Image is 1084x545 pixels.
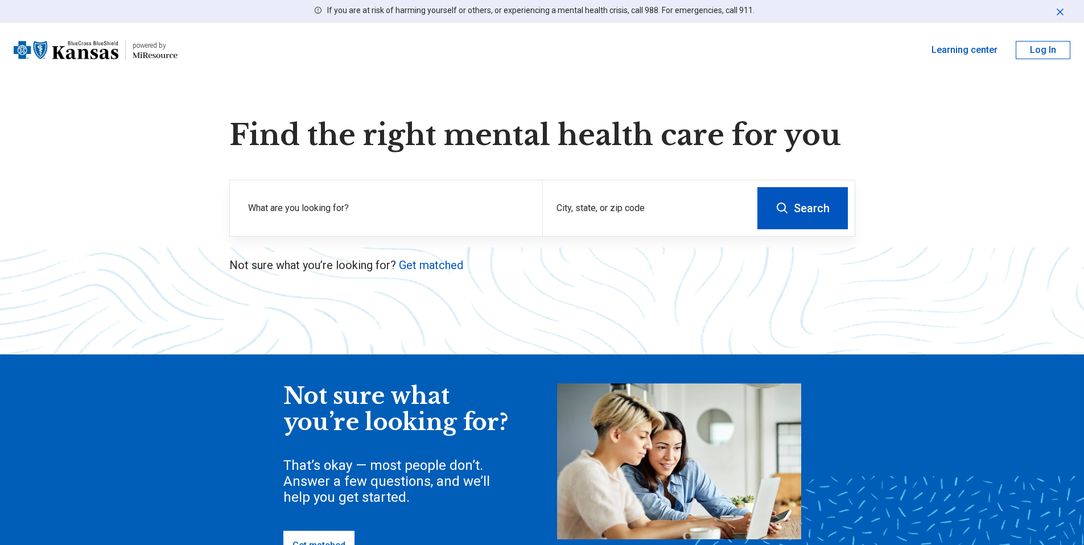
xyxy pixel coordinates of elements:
[283,457,511,505] div: That’s okay — most people don’t. Answer a few questions, and we’ll help you get started.
[14,36,178,64] a: Blue Cross Blue Shield Kansaspowered by
[283,383,511,435] div: Not sure what you’re looking for?
[1054,5,1066,18] button: Dismiss
[327,5,755,16] p: If you are at risk of harming yourself or others, or experiencing a mental health crisis, call 98...
[14,36,118,64] img: Blue Cross Blue Shield Kansas
[1016,41,1070,59] button: Log In
[932,43,998,57] a: Learning center
[133,40,178,51] div: powered by
[757,187,848,229] button: Search
[229,118,855,152] h1: Find the right mental health care for you
[229,257,855,273] p: Not sure what you’re looking for?
[399,258,463,272] a: Get matched
[248,201,529,215] label: What are you looking for?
